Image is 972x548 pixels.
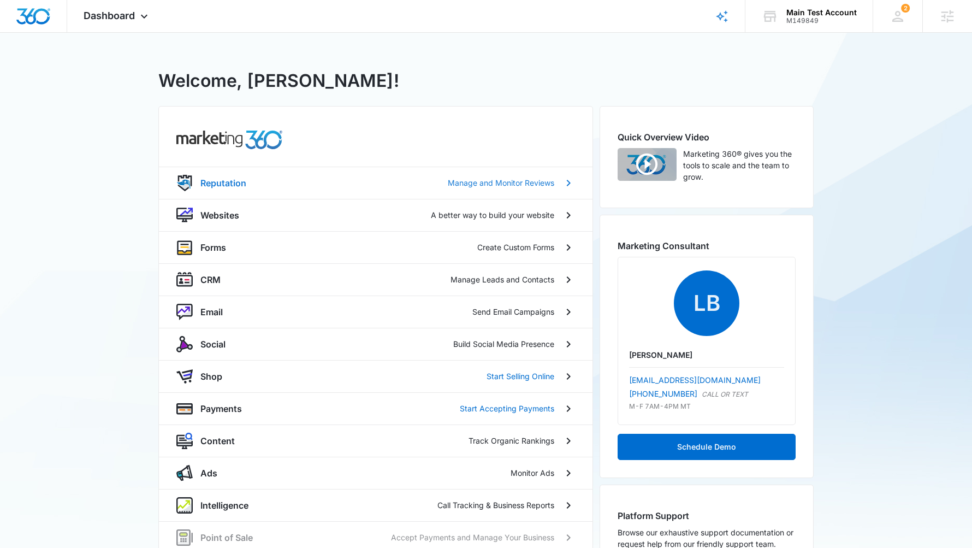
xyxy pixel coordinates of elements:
a: formsFormsCreate Custom Forms [159,231,592,263]
p: CRM [200,273,221,286]
a: nurtureEmailSend Email Campaigns [159,296,592,328]
a: intelligenceIntelligenceCall Tracking & Business Reports [159,489,592,521]
img: nurture [176,304,193,320]
div: account name [786,8,857,17]
a: shopAppShopStart Selling Online [159,360,592,392]
a: adsAdsMonitor Ads [159,457,592,489]
span: Dashboard [84,10,135,21]
button: Schedule Demo [618,434,796,460]
p: Create Custom Forms [477,241,554,253]
p: Content [200,434,235,447]
a: [PHONE_NUMBER] [629,388,697,399]
a: contentContentTrack Organic Rankings [159,425,592,457]
p: Monitor Ads [511,467,554,479]
span: LB [674,270,739,336]
p: CALL OR TEXT [702,390,748,399]
p: Manage and Monitor Reviews [448,177,554,188]
p: A better way to build your website [431,209,554,221]
img: payments [176,400,193,417]
img: ads [176,465,193,481]
div: account id [786,17,857,25]
p: Forms [200,241,226,254]
h2: Quick Overview Video [618,131,796,144]
img: website [176,207,193,223]
h2: Marketing Consultant [618,239,796,252]
img: shopApp [176,368,193,385]
a: socialSocialBuild Social Media Presence [159,328,592,360]
img: intelligence [176,497,193,514]
a: [EMAIL_ADDRESS][DOMAIN_NAME] [629,375,761,385]
p: Start Accepting Payments [460,403,554,414]
p: Accept Payments and Manage Your Business [391,532,554,543]
img: pos [176,529,193,546]
p: Manage Leads and Contacts [451,274,554,285]
p: Call Tracking & Business Reports [437,499,554,511]
p: Marketing 360® gives you the tools to scale and the team to grow. [683,148,796,182]
h2: Platform Support [618,509,796,522]
span: 2 [901,4,910,13]
a: reputationReputationManage and Monitor Reviews [159,167,592,199]
p: Intelligence [200,499,248,512]
p: Ads [200,467,217,480]
p: Build Social Media Presence [453,338,554,350]
p: Shop [200,370,222,383]
p: Point of Sale [200,531,253,544]
p: Start Selling Online [487,370,554,382]
img: Quick Overview Video [618,148,677,181]
p: Reputation [200,176,246,190]
img: common.products.marketing.title [176,131,282,149]
a: crmCRMManage Leads and Contacts [159,263,592,296]
p: Track Organic Rankings [469,435,554,446]
p: Email [200,305,223,319]
img: social [176,336,193,352]
p: M-F 7AM-4PM MT [629,402,784,411]
p: [PERSON_NAME] [629,349,784,361]
p: Social [200,338,226,351]
img: reputation [176,175,193,191]
p: Websites [200,209,239,222]
h1: Welcome, [PERSON_NAME]! [158,68,399,94]
p: Payments [200,402,242,415]
img: crm [176,272,193,288]
div: notifications count [901,4,910,13]
img: content [176,433,193,449]
a: paymentsPaymentsStart Accepting Payments [159,392,592,425]
p: Send Email Campaigns [472,306,554,317]
a: websiteWebsitesA better way to build your website [159,199,592,231]
img: forms [176,239,193,256]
